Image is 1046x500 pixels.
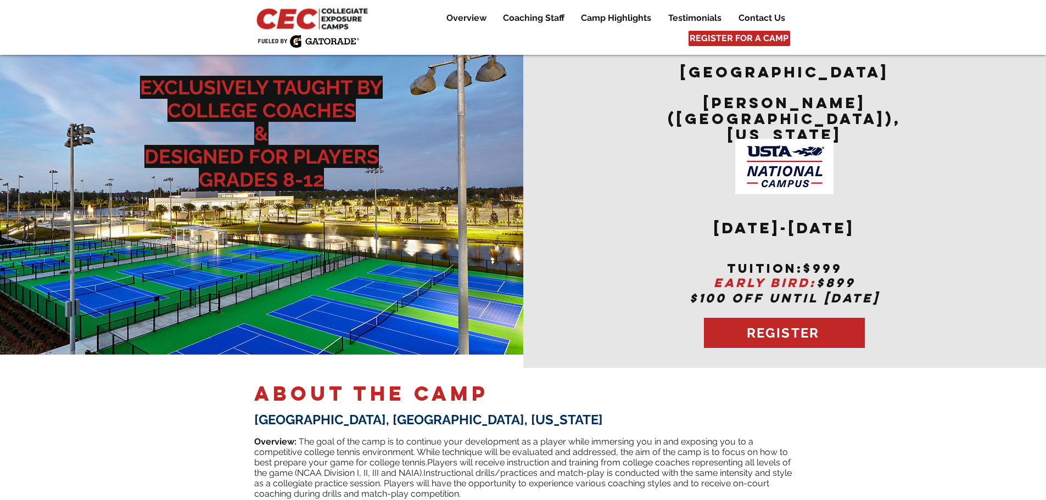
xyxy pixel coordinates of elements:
[254,412,603,428] span: [GEOGRAPHIC_DATA], [GEOGRAPHIC_DATA], [US_STATE]
[254,468,792,499] span: Instructional drills/practices and match-play is conducted with the same intensity and style as a...
[254,457,791,478] span: Players will receive instruction and training from college coaches representing all levels of the...
[735,139,834,194] img: USTA Campus image_edited.jpg
[668,109,901,144] span: ([GEOGRAPHIC_DATA]), [US_STATE]
[747,325,820,341] span: REGISTER
[140,76,383,122] span: EXCLUSIVELY TAUGHT BY COLLEGE COACHES
[690,32,788,44] span: REGISTER FOR A CAMP
[816,275,855,290] span: $899
[438,12,494,25] a: Overview
[714,218,855,237] span: [DATE]-[DATE]
[144,145,379,168] span: DESIGNED FOR PLAYERS
[730,12,793,25] a: Contact Us
[254,122,269,145] span: &
[689,31,790,46] a: REGISTER FOR A CAMP
[703,93,866,112] span: [PERSON_NAME]
[575,12,657,25] p: Camp Highlights
[704,318,865,348] button: REGISTER
[199,168,324,191] span: GRADES 8-12
[727,261,842,276] span: tuition:$999
[714,275,816,290] span: EARLY BIRD:
[660,12,730,25] a: Testimonials
[733,12,791,25] p: Contact Us
[573,12,659,25] a: Camp Highlights
[441,12,492,25] p: Overview
[680,63,889,81] span: [GEOGRAPHIC_DATA]
[254,436,297,447] span: Overview:
[254,5,373,31] img: CEC Logo Primary_edited.jpg
[663,12,727,25] p: Testimonials
[690,290,880,306] span: $100 OFF UNTIL [DATE]
[495,12,572,25] a: Coaching Staff
[430,12,793,25] nav: Site
[254,436,788,468] span: ​ The goal of the camp is to continue your development as a player while immersing you in and exp...
[497,12,570,25] p: Coaching Staff
[254,381,489,406] span: ABOUT THE CAMP
[258,35,359,48] img: Fueled by Gatorade.png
